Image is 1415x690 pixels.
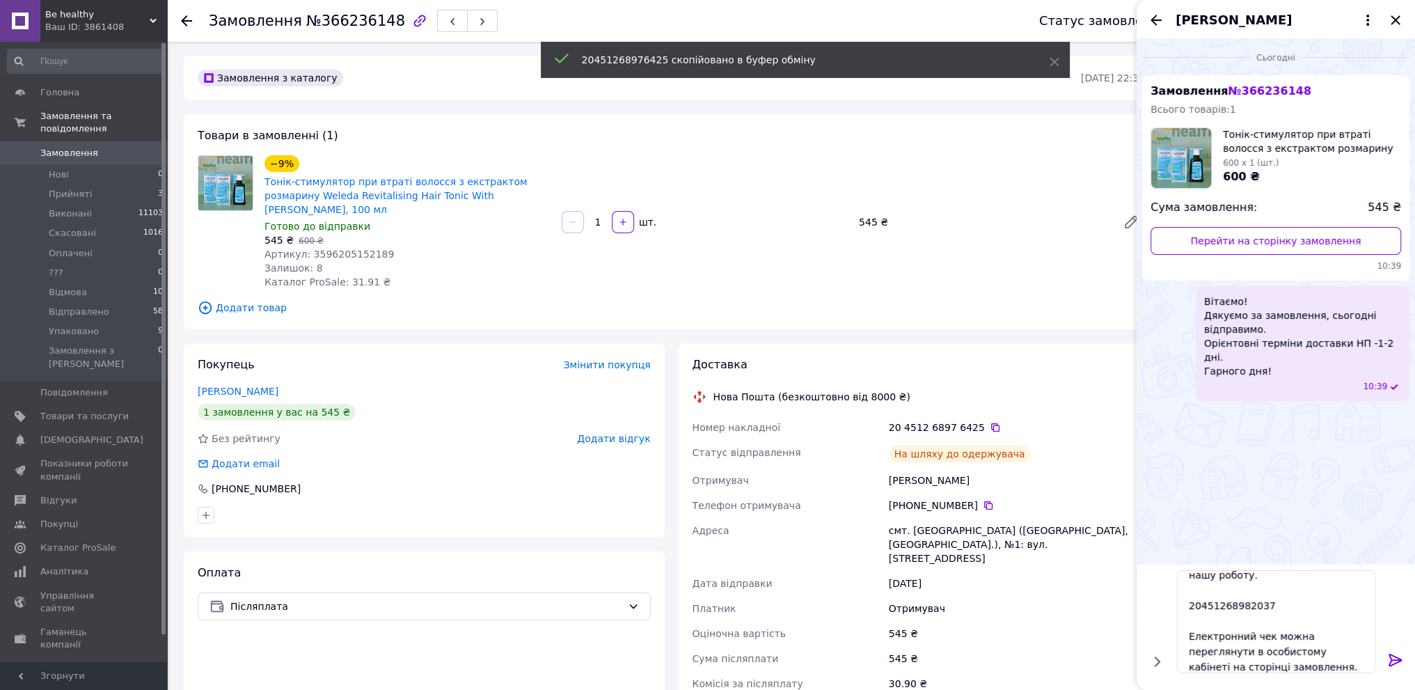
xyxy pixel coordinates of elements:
[210,482,302,496] div: [PHONE_NUMBER]
[158,168,163,181] span: 0
[886,621,1148,646] div: 545 ₴
[40,434,143,446] span: [DEMOGRAPHIC_DATA]
[1223,170,1260,183] span: 600 ₴
[1223,158,1279,168] span: 600 x 1 (шт.)
[264,155,299,172] div: −9%
[49,286,87,299] span: Відмова
[886,646,1148,671] div: 545 ₴
[1176,11,1376,29] button: [PERSON_NAME]
[1223,127,1401,155] span: Тонік-стимулятор при втраті волосся з екстрактом розмарину Weleda Revitalising Hair Tonic With [P...
[158,345,163,370] span: 0
[198,70,343,86] div: Замовлення з каталогу
[49,306,109,318] span: Відправлено
[299,236,324,246] span: 600 ₴
[693,447,801,458] span: Статус відправлення
[306,13,405,29] span: №366236148
[212,433,280,444] span: Без рейтингу
[886,596,1148,621] div: Отримувач
[40,457,129,483] span: Показники роботи компанії
[143,227,163,240] span: 1016
[49,168,69,181] span: Нові
[7,49,164,74] input: Пошук
[40,542,116,554] span: Каталог ProSale
[40,626,129,651] span: Гаманець компанії
[40,565,88,578] span: Аналітика
[45,21,167,33] div: Ваш ID: 3861408
[198,404,356,421] div: 1 замовлення у вас на 545 ₴
[693,422,781,433] span: Номер накладної
[1151,200,1257,216] span: Сума замовлення:
[1117,208,1145,236] a: Редагувати
[209,13,302,29] span: Замовлення
[181,14,192,28] div: Повернутися назад
[264,276,390,288] span: Каталог ProSale: 31.91 ₴
[1204,295,1401,378] span: Вітаємо! Дякуємо за замовлення, сьогодні відправимо. Орієнтовні терміни доставки НП -1-2 дні. Гар...
[158,247,163,260] span: 0
[886,518,1148,571] div: смт. [GEOGRAPHIC_DATA] ([GEOGRAPHIC_DATA], [GEOGRAPHIC_DATA].), №1: вул. [STREET_ADDRESS]
[1177,570,1376,673] textarea: Ваше замовлення відправлено. Будемо вдячні за відгук про нашу роботу. 20451268982037 Електронний ...
[210,457,281,471] div: Додати email
[49,207,92,220] span: Виконані
[577,433,650,444] span: Додати відгук
[40,590,129,615] span: Управління сайтом
[198,358,255,371] span: Покупець
[49,227,96,240] span: Скасовані
[40,494,77,507] span: Відгуки
[49,325,99,338] span: Упаковано
[710,390,914,404] div: Нова Пошта (безкоштовно від 8000 ₴)
[153,306,163,318] span: 58
[1176,11,1292,29] span: [PERSON_NAME]
[889,446,1031,462] div: На шляху до одержувача
[158,267,163,279] span: 0
[693,653,779,664] span: Сума післяплати
[693,525,729,536] span: Адреса
[49,267,63,279] span: ???
[158,325,163,338] span: 9
[693,500,801,511] span: Телефон отримувача
[693,358,748,371] span: Доставка
[264,176,527,215] a: Тонік-стимулятор при втраті волосся з екстрактом розмарину Weleda Revitalising Hair Tonic With [P...
[49,345,158,370] span: Замовлення з [PERSON_NAME]
[40,110,167,135] span: Замовлення та повідомлення
[198,156,253,210] img: Тонік-стимулятор при втраті волосся з екстрактом розмарину Weleda Revitalising Hair Tonic With Ro...
[889,421,1145,434] div: 20 4512 6897 6425
[1387,12,1404,29] button: Закрити
[198,566,241,579] span: Оплата
[1148,652,1166,671] button: Показати кнопки
[49,188,92,201] span: Прийняті
[1039,14,1167,28] div: Статус замовлення
[693,628,786,639] span: Оціночна вартість
[158,188,163,201] span: 3
[264,235,294,246] span: 545 ₴
[40,147,98,159] span: Замовлення
[1251,52,1301,64] span: Сьогодні
[153,286,163,299] span: 10
[886,468,1148,493] div: [PERSON_NAME]
[886,571,1148,596] div: [DATE]
[264,249,394,260] span: Артикул: 3596205152189
[693,603,736,614] span: Платник
[564,359,651,370] span: Змінити покупця
[1368,200,1401,216] span: 545 ₴
[40,518,78,531] span: Покупці
[1151,84,1311,97] span: Замовлення
[264,262,323,274] span: Залишок: 8
[230,599,622,614] span: Післяплата
[1151,128,1211,188] img: 6659975157_w100_h100_tonik-stimulyator-pri-potere.jpg
[198,386,278,397] a: [PERSON_NAME]
[693,578,773,589] span: Дата відправки
[45,8,150,21] span: Be healthy
[693,678,803,689] span: Комісія за післяплату
[1363,381,1387,393] span: 10:39 12.10.2025
[264,221,370,232] span: Готово до відправки
[1148,12,1164,29] button: Назад
[40,386,108,399] span: Повідомлення
[49,247,93,260] span: Оплачені
[139,207,163,220] span: 11103
[1142,50,1409,64] div: 12.10.2025
[198,300,1145,315] span: Додати товар
[693,475,749,486] span: Отримувач
[196,457,281,471] div: Додати email
[635,215,658,229] div: шт.
[40,410,129,423] span: Товари та послуги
